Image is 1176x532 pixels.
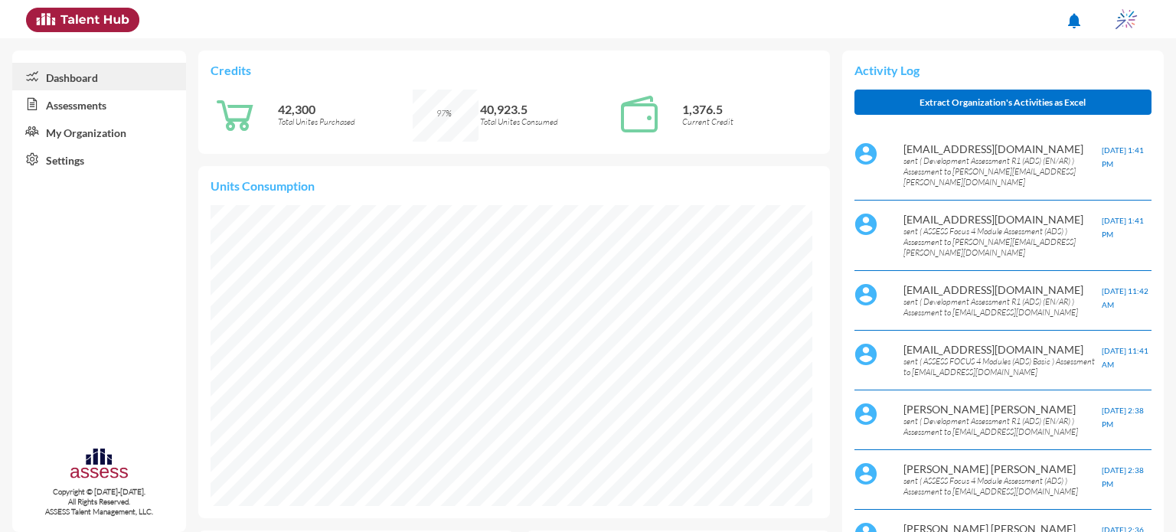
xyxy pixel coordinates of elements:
[436,108,452,119] span: 97%
[69,446,129,484] img: assesscompany-logo.png
[211,63,818,77] p: Credits
[854,90,1151,115] button: Extract Organization's Activities as Excel
[903,142,1102,155] p: [EMAIL_ADDRESS][DOMAIN_NAME]
[480,116,615,127] p: Total Unites Consumed
[278,116,413,127] p: Total Unites Purchased
[1102,346,1148,369] span: [DATE] 11:41 AM
[278,102,413,116] p: 42,300
[682,116,817,127] p: Current Credit
[903,213,1102,226] p: [EMAIL_ADDRESS][DOMAIN_NAME]
[1102,286,1148,309] span: [DATE] 11:42 AM
[903,356,1102,377] p: sent ( ASSESS FOCUS 4 Modules (ADS) Basic ) Assessment to [EMAIL_ADDRESS][DOMAIN_NAME]
[1102,145,1144,168] span: [DATE] 1:41 PM
[12,90,186,118] a: Assessments
[682,102,817,116] p: 1,376.5
[903,226,1102,258] p: sent ( ASSESS Focus 4 Module Assessment (ADS) ) Assessment to [PERSON_NAME][EMAIL_ADDRESS][PERSON...
[854,283,877,306] img: default%20profile%20image.svg
[854,142,877,165] img: default%20profile%20image.svg
[903,283,1102,296] p: [EMAIL_ADDRESS][DOMAIN_NAME]
[211,178,818,193] p: Units Consumption
[903,462,1102,475] p: [PERSON_NAME] [PERSON_NAME]
[903,416,1102,437] p: sent ( Development Assessment R1 (ADS) (EN/AR) ) Assessment to [EMAIL_ADDRESS][DOMAIN_NAME]
[903,343,1102,356] p: [EMAIL_ADDRESS][DOMAIN_NAME]
[903,296,1102,318] p: sent ( Development Assessment R1 (ADS) (EN/AR) ) Assessment to [EMAIL_ADDRESS][DOMAIN_NAME]
[903,155,1102,188] p: sent ( Development Assessment R1 (ADS) (EN/AR) ) Assessment to [PERSON_NAME][EMAIL_ADDRESS][PERSO...
[1102,216,1144,239] span: [DATE] 1:41 PM
[854,63,1151,77] p: Activity Log
[12,487,186,517] p: Copyright © [DATE]-[DATE]. All Rights Reserved. ASSESS Talent Management, LLC.
[854,403,877,426] img: default%20profile%20image.svg
[903,475,1102,497] p: sent ( ASSESS Focus 4 Module Assessment (ADS) ) Assessment to [EMAIL_ADDRESS][DOMAIN_NAME]
[12,145,186,173] a: Settings
[854,462,877,485] img: default%20profile%20image.svg
[12,63,186,90] a: Dashboard
[1065,11,1083,30] mat-icon: notifications
[1102,406,1144,429] span: [DATE] 2:38 PM
[854,213,877,236] img: default%20profile%20image.svg
[12,118,186,145] a: My Organization
[480,102,615,116] p: 40,923.5
[903,403,1102,416] p: [PERSON_NAME] [PERSON_NAME]
[854,343,877,366] img: default%20profile%20image.svg
[1102,465,1144,488] span: [DATE] 2:38 PM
